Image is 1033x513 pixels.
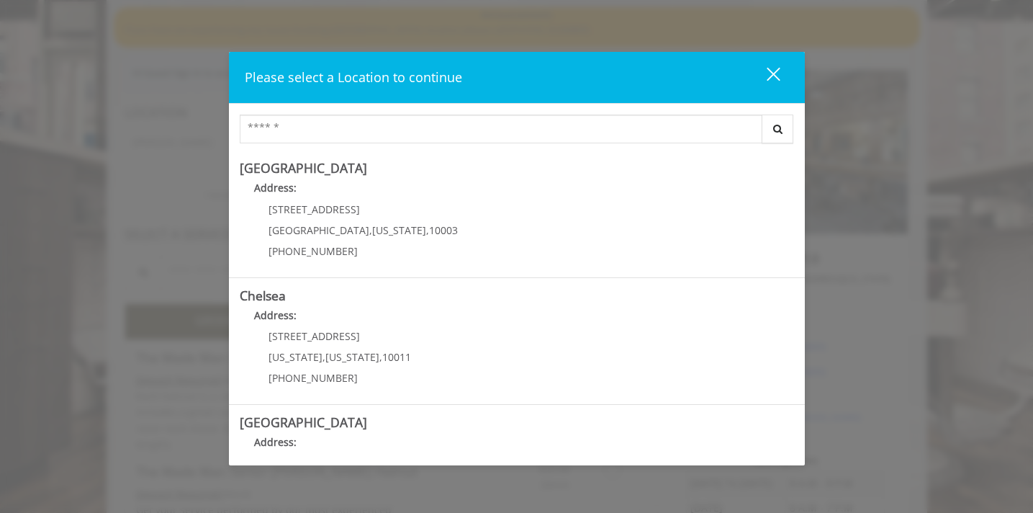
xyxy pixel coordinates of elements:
[750,66,779,88] div: close dialog
[254,435,297,449] b: Address:
[322,350,325,364] span: ,
[240,115,794,151] div: Center Select
[240,159,367,177] b: [GEOGRAPHIC_DATA]
[269,350,322,364] span: [US_STATE]
[269,371,358,385] span: [PHONE_NUMBER]
[269,202,360,216] span: [STREET_ADDRESS]
[369,223,372,237] span: ,
[429,223,458,237] span: 10003
[372,223,426,237] span: [US_STATE]
[240,287,286,304] b: Chelsea
[245,68,462,86] span: Please select a Location to continue
[740,63,789,92] button: close dialog
[254,181,297,195] b: Address:
[382,350,411,364] span: 10011
[269,244,358,258] span: [PHONE_NUMBER]
[254,308,297,322] b: Address:
[240,414,367,431] b: [GEOGRAPHIC_DATA]
[379,350,382,364] span: ,
[770,124,786,134] i: Search button
[426,223,429,237] span: ,
[325,350,379,364] span: [US_STATE]
[240,115,762,143] input: Search Center
[269,329,360,343] span: [STREET_ADDRESS]
[269,223,369,237] span: [GEOGRAPHIC_DATA]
